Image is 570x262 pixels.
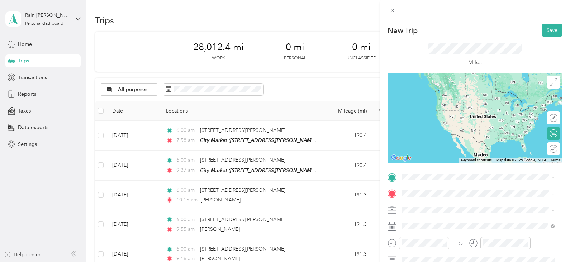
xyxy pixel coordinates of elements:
[468,58,482,67] p: Miles
[542,24,562,37] button: Save
[389,153,413,163] img: Google
[388,25,418,35] p: New Trip
[530,222,570,262] iframe: Everlance-gr Chat Button Frame
[389,153,413,163] a: Open this area in Google Maps (opens a new window)
[456,240,463,247] div: TO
